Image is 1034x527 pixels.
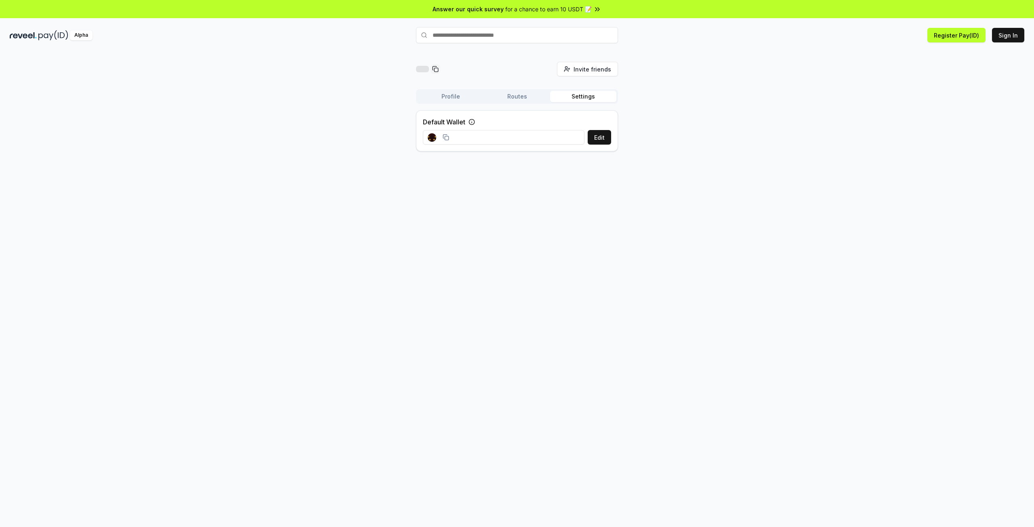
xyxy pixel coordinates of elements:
[418,91,484,102] button: Profile
[484,91,550,102] button: Routes
[505,5,592,13] span: for a chance to earn 10 USDT 📝
[992,28,1024,42] button: Sign In
[10,30,37,40] img: reveel_dark
[550,91,616,102] button: Settings
[927,28,986,42] button: Register Pay(ID)
[588,130,611,145] button: Edit
[574,65,611,73] span: Invite friends
[433,5,504,13] span: Answer our quick survey
[557,62,618,76] button: Invite friends
[423,117,465,127] label: Default Wallet
[70,30,92,40] div: Alpha
[38,30,68,40] img: pay_id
